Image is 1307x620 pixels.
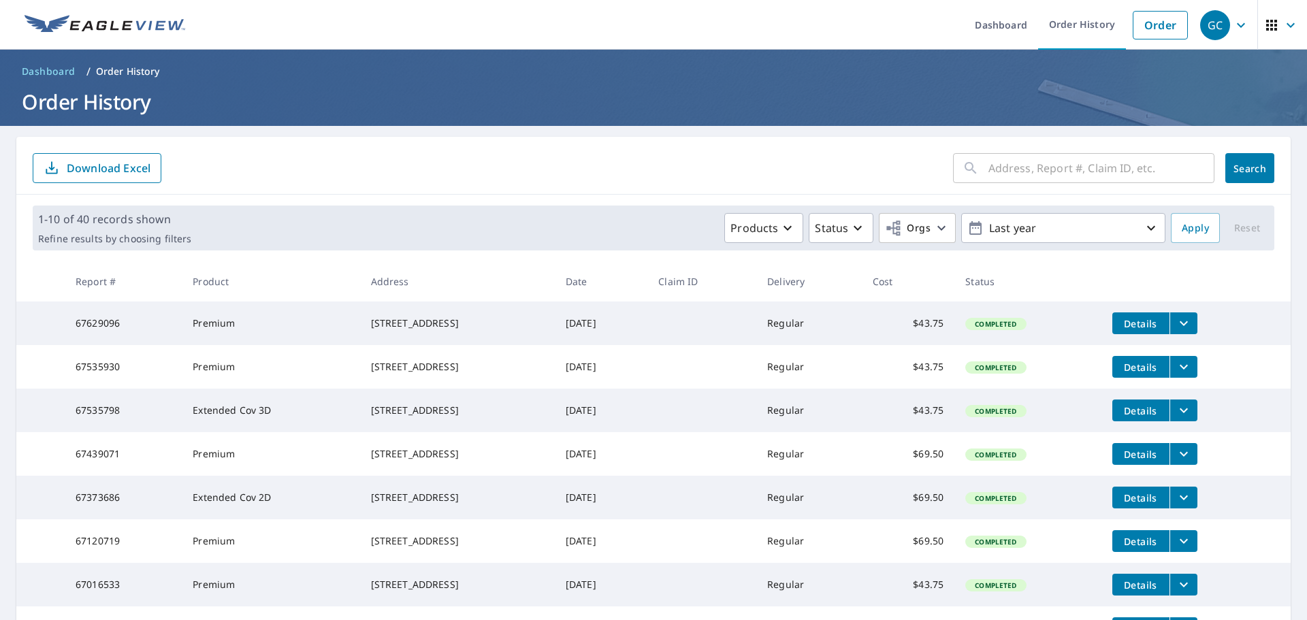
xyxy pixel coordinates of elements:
td: 67535930 [65,345,182,389]
button: Apply [1171,213,1220,243]
p: 1-10 of 40 records shown [38,211,191,227]
td: [DATE] [555,389,647,432]
span: Completed [967,450,1024,459]
th: Claim ID [647,261,756,301]
td: Extended Cov 2D [182,476,359,519]
th: Delivery [756,261,862,301]
span: Completed [967,406,1024,416]
td: [DATE] [555,476,647,519]
button: filesDropdownBtn-67439071 [1169,443,1197,465]
p: Products [730,220,778,236]
td: 67629096 [65,301,182,345]
td: $69.50 [862,476,954,519]
td: 67439071 [65,432,182,476]
button: filesDropdownBtn-67535930 [1169,356,1197,378]
td: $43.75 [862,301,954,345]
div: [STREET_ADDRESS] [371,491,544,504]
button: filesDropdownBtn-67120719 [1169,530,1197,552]
p: Last year [984,216,1143,240]
button: filesDropdownBtn-67016533 [1169,574,1197,595]
span: Completed [967,363,1024,372]
td: Premium [182,345,359,389]
td: Regular [756,519,862,563]
button: detailsBtn-67016533 [1112,574,1169,595]
p: Order History [96,65,160,78]
div: [STREET_ADDRESS] [371,534,544,548]
a: Dashboard [16,61,81,82]
td: $43.75 [862,389,954,432]
button: filesDropdownBtn-67535798 [1169,399,1197,421]
td: [DATE] [555,519,647,563]
span: Details [1120,578,1161,591]
th: Cost [862,261,954,301]
td: Regular [756,476,862,519]
td: $43.75 [862,563,954,606]
span: Apply [1182,220,1209,237]
div: [STREET_ADDRESS] [371,578,544,591]
span: Details [1120,361,1161,374]
p: Download Excel [67,161,150,176]
th: Product [182,261,359,301]
button: detailsBtn-67439071 [1112,443,1169,465]
button: Orgs [879,213,956,243]
th: Status [954,261,1101,301]
span: Details [1120,317,1161,330]
button: Products [724,213,803,243]
td: [DATE] [555,432,647,476]
td: Premium [182,301,359,345]
td: Premium [182,432,359,476]
td: Extended Cov 3D [182,389,359,432]
span: Completed [967,319,1024,329]
td: Premium [182,519,359,563]
span: Completed [967,581,1024,590]
button: detailsBtn-67629096 [1112,312,1169,334]
span: Completed [967,537,1024,546]
button: Download Excel [33,153,161,183]
div: [STREET_ADDRESS] [371,360,544,374]
td: [DATE] [555,345,647,389]
p: Refine results by choosing filters [38,233,191,245]
td: Regular [756,389,862,432]
h1: Order History [16,88,1291,116]
span: Details [1120,404,1161,417]
button: detailsBtn-67120719 [1112,530,1169,552]
td: Premium [182,563,359,606]
span: Details [1120,535,1161,548]
td: 67373686 [65,476,182,519]
button: Status [809,213,873,243]
div: [STREET_ADDRESS] [371,316,544,330]
span: Search [1236,162,1263,175]
li: / [86,63,91,80]
td: Regular [756,432,862,476]
td: [DATE] [555,563,647,606]
input: Address, Report #, Claim ID, etc. [988,149,1214,187]
td: $69.50 [862,519,954,563]
td: 67120719 [65,519,182,563]
button: detailsBtn-67535930 [1112,356,1169,378]
td: [DATE] [555,301,647,345]
td: Regular [756,345,862,389]
img: EV Logo [25,15,185,35]
th: Address [360,261,555,301]
td: Regular [756,563,862,606]
button: Search [1225,153,1274,183]
td: $69.50 [862,432,954,476]
nav: breadcrumb [16,61,1291,82]
span: Dashboard [22,65,76,78]
td: 67016533 [65,563,182,606]
div: [STREET_ADDRESS] [371,404,544,417]
td: 67535798 [65,389,182,432]
td: Regular [756,301,862,345]
span: Details [1120,448,1161,461]
span: Completed [967,493,1024,503]
th: Date [555,261,647,301]
th: Report # [65,261,182,301]
td: $43.75 [862,345,954,389]
span: Details [1120,491,1161,504]
button: Last year [961,213,1165,243]
button: filesDropdownBtn-67629096 [1169,312,1197,334]
div: GC [1200,10,1230,40]
span: Orgs [885,220,931,237]
div: [STREET_ADDRESS] [371,447,544,461]
button: detailsBtn-67373686 [1112,487,1169,508]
